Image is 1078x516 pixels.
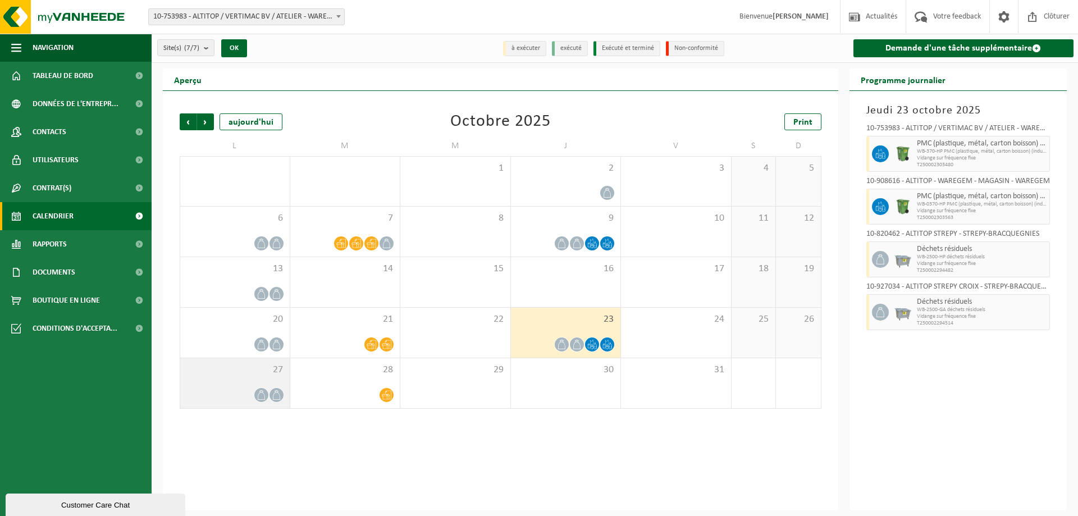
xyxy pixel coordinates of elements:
span: 27 [186,364,284,376]
td: D [776,136,821,156]
img: WB-0370-HPE-GN-50 [894,198,911,215]
span: 19 [782,263,815,275]
button: Site(s)(7/7) [157,39,214,56]
span: Calendrier [33,202,74,230]
h3: Jeudi 23 octobre 2025 [866,102,1050,119]
div: 10-908616 - ALTITOP - WAREGEM - MAGASIN - WAREGEM [866,177,1050,189]
div: aujourd'hui [220,113,282,130]
span: 5 [782,162,815,175]
span: 15 [406,263,505,275]
span: 29 [406,364,505,376]
span: 10-753983 - ALTITOP / VERTIMAC BV / ATELIER - WAREGEM [148,8,345,25]
iframe: chat widget [6,491,188,516]
span: Tableau de bord [33,62,93,90]
td: L [180,136,290,156]
h2: Aperçu [163,69,213,90]
span: 7 [296,212,395,225]
td: S [732,136,776,156]
span: 22 [406,313,505,326]
count: (7/7) [184,44,199,52]
span: WB-2500-HP déchets résiduels [917,254,1047,261]
div: 10-820462 - ALTITOP STRÉPY - STRÉPY-BRACQUEGNIES [866,230,1050,241]
span: 21 [296,313,395,326]
span: WB-370-HP PMC (plastique, métal, carton boisson) (industrie [917,148,1047,155]
span: 9 [517,212,615,225]
span: Contrat(s) [33,174,71,202]
span: 14 [296,263,395,275]
td: V [621,136,732,156]
span: Déchets résiduels [917,298,1047,307]
a: Print [784,113,821,130]
span: T250002294482 [917,267,1047,274]
span: Boutique en ligne [33,286,100,314]
span: T250002303480 [917,162,1047,168]
span: Vidange sur fréquence fixe [917,208,1047,214]
li: exécuté [552,41,588,56]
span: 13 [186,263,284,275]
span: Vidange sur fréquence fixe [917,155,1047,162]
span: 2 [517,162,615,175]
span: Site(s) [163,40,199,57]
span: 8 [406,212,505,225]
span: WB-2500-GA déchets résiduels [917,307,1047,313]
span: 10 [627,212,725,225]
span: 6 [186,212,284,225]
div: 10-927034 - ALTITOP STREPY CROIX - STRÉPY-BRACQUEGNIES [866,283,1050,294]
button: OK [221,39,247,57]
span: WB-0370-HP PMC (plastique, métal, carton boisson) (industrie [917,201,1047,208]
span: Conditions d'accepta... [33,314,117,343]
span: PMC (plastique, métal, carton boisson) (industriel) [917,139,1047,148]
span: 3 [627,162,725,175]
img: WB-2500-GAL-GY-01 [894,304,911,321]
span: Navigation [33,34,74,62]
td: J [511,136,622,156]
span: 31 [627,364,725,376]
strong: [PERSON_NAME] [773,12,829,21]
span: 16 [517,263,615,275]
span: 11 [737,212,770,225]
td: M [290,136,401,156]
span: Déchets résiduels [917,245,1047,254]
span: Utilisateurs [33,146,79,174]
span: Vidange sur fréquence fixe [917,313,1047,320]
span: 18 [737,263,770,275]
span: 28 [296,364,395,376]
img: WB-0370-HPE-GN-50 [894,145,911,162]
span: Documents [33,258,75,286]
span: 30 [517,364,615,376]
span: 26 [782,313,815,326]
span: 23 [517,313,615,326]
span: Données de l'entrepr... [33,90,118,118]
span: 12 [782,212,815,225]
span: Suivant [197,113,214,130]
span: PMC (plastique, métal, carton boisson) (industriel) [917,192,1047,201]
td: M [400,136,511,156]
span: Vidange sur fréquence fixe [917,261,1047,267]
span: Print [793,118,812,127]
div: 10-753983 - ALTITOP / VERTIMAC BV / ATELIER - WAREGEM [866,125,1050,136]
h2: Programme journalier [849,69,957,90]
img: WB-2500-GAL-GY-01 [894,251,911,268]
div: Octobre 2025 [450,113,551,130]
span: 10-753983 - ALTITOP / VERTIMAC BV / ATELIER - WAREGEM [149,9,344,25]
span: T250002294514 [917,320,1047,327]
span: 20 [186,313,284,326]
span: Contacts [33,118,66,146]
span: T250002303563 [917,214,1047,221]
span: 17 [627,263,725,275]
span: Rapports [33,230,67,258]
span: 25 [737,313,770,326]
li: Non-conformité [666,41,724,56]
li: Exécuté et terminé [593,41,660,56]
span: 4 [737,162,770,175]
span: 24 [627,313,725,326]
li: à exécuter [503,41,546,56]
a: Demande d'une tâche supplémentaire [853,39,1074,57]
span: 1 [406,162,505,175]
span: Précédent [180,113,197,130]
